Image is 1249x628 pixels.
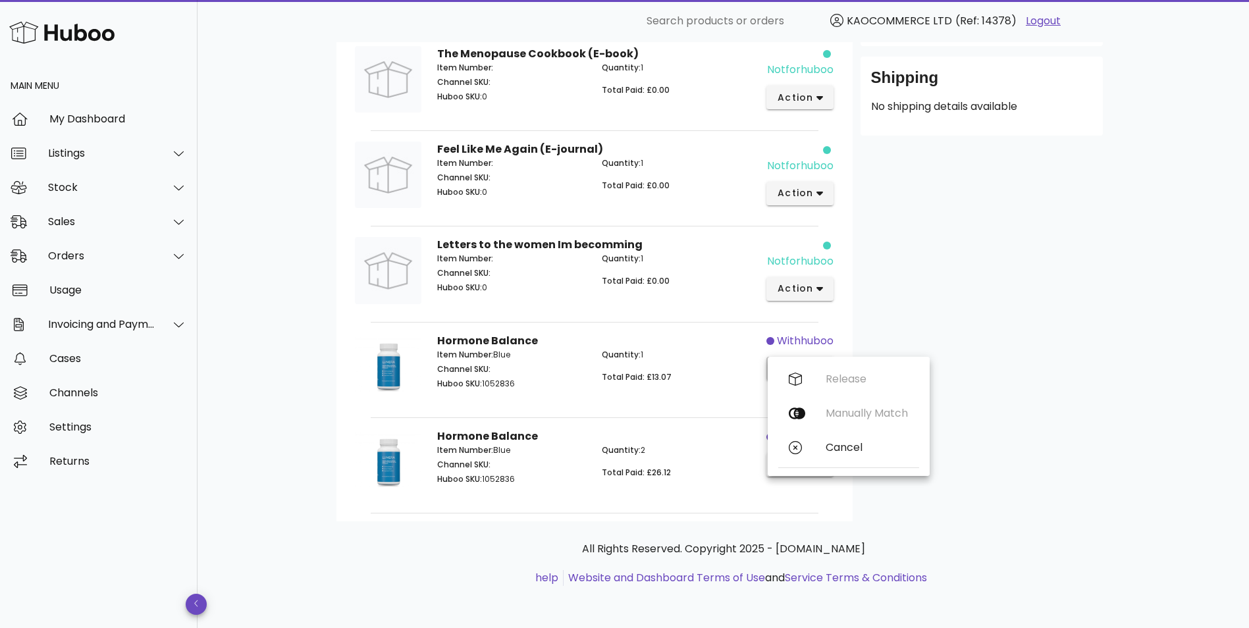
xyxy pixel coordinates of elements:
[437,459,491,470] span: Channel SKU:
[602,349,641,360] span: Quantity:
[437,142,603,157] strong: Feel Like Me Again (E-journal)
[437,186,587,198] p: 0
[437,172,491,183] span: Channel SKU:
[49,455,187,467] div: Returns
[602,62,751,74] p: 1
[437,282,587,294] p: 0
[347,541,1100,557] p: All Rights Reserved. Copyright 2025 - [DOMAIN_NAME]
[437,378,482,389] span: Huboo SKU:
[437,76,491,88] span: Channel SKU:
[777,91,814,105] span: action
[767,253,834,269] div: notforhuboo
[437,91,482,102] span: Huboo SKU:
[437,473,482,484] span: Huboo SKU:
[766,277,834,301] button: action
[437,378,587,390] p: 1052836
[568,570,765,585] a: Website and Dashboard Terms of Use
[955,13,1017,28] span: (Ref: 14378)
[437,363,491,375] span: Channel SKU:
[602,157,751,169] p: 1
[355,237,421,303] img: Product Image
[602,180,670,191] span: Total Paid: £0.00
[48,181,155,194] div: Stock
[49,421,187,433] div: Settings
[355,429,421,495] img: Product Image
[437,444,493,456] span: Item Number:
[437,333,538,348] strong: Hormone Balance
[49,352,187,365] div: Cases
[766,86,834,109] button: action
[871,67,1092,99] div: Shipping
[355,46,421,113] img: Product Image
[48,249,155,262] div: Orders
[602,444,751,456] p: 2
[49,386,187,399] div: Channels
[777,186,814,200] span: action
[48,147,155,159] div: Listings
[437,444,587,456] p: Blue
[826,441,909,454] div: Cancel
[437,237,643,252] strong: Letters to the women Im becomming
[437,473,587,485] p: 1052836
[766,453,834,477] button: action
[437,253,493,264] span: Item Number:
[871,99,1092,115] p: No shipping details available
[355,333,421,400] img: Product Image
[437,349,587,361] p: Blue
[602,371,672,382] span: Total Paid: £13.07
[437,349,493,360] span: Item Number:
[9,18,115,47] img: Huboo Logo
[437,186,482,197] span: Huboo SKU:
[437,46,639,61] strong: The Menopause Cookbook (E-book)
[437,91,587,103] p: 0
[602,444,641,456] span: Quantity:
[49,284,187,296] div: Usage
[777,282,814,296] span: action
[767,158,834,174] div: notforhuboo
[355,142,421,208] img: Product Image
[602,467,671,478] span: Total Paid: £26.12
[785,570,927,585] a: Service Terms & Conditions
[602,62,641,73] span: Quantity:
[847,13,952,28] span: KAOCOMMERCE LTD
[437,267,491,278] span: Channel SKU:
[564,570,927,586] li: and
[602,253,641,264] span: Quantity:
[437,157,493,169] span: Item Number:
[766,357,834,380] button: action
[48,318,155,330] div: Invoicing and Payments
[602,349,751,361] p: 1
[767,62,834,78] div: notforhuboo
[602,253,751,265] p: 1
[602,157,641,169] span: Quantity:
[437,429,538,444] strong: Hormone Balance
[535,570,558,585] a: help
[437,282,482,293] span: Huboo SKU:
[777,333,834,349] div: withhuboo
[437,62,493,73] span: Item Number:
[602,275,670,286] span: Total Paid: £0.00
[602,84,670,95] span: Total Paid: £0.00
[1026,13,1061,29] a: Logout
[48,215,155,228] div: Sales
[766,182,834,205] button: action
[49,113,187,125] div: My Dashboard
